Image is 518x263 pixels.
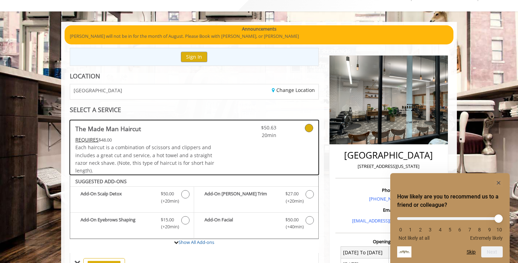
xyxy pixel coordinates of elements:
b: Announcements [242,25,276,33]
div: $48.00 [75,136,215,144]
span: $15.00 [161,216,174,223]
span: $50.00 [285,216,299,223]
span: Not likely at all [399,235,429,241]
button: Skip [467,249,476,255]
h2: [GEOGRAPHIC_DATA] [337,150,440,160]
a: Show All Add-ons [178,239,214,245]
div: How likely are you to recommend us to a friend or colleague? Select an option from 0 to 10, with ... [397,179,503,257]
b: The Made Man Haircut [75,124,141,134]
div: SELECT A SERVICE [70,107,319,113]
b: Add-On Scalp Detox [81,190,154,205]
span: $50.00 [161,190,174,197]
a: Change Location [272,87,315,93]
li: 10 [496,227,503,232]
b: Add-On Eyebrows Shaping [81,216,154,231]
div: How likely are you to recommend us to a friend or colleague? Select an option from 0 to 10, with ... [397,212,503,241]
li: 3 [427,227,434,232]
td: 8 A.M - 8 P.M [388,247,436,258]
h3: Opening Hours [335,239,442,244]
h3: Phone [337,188,440,193]
li: 8 [476,227,483,232]
button: Hide survey [494,179,503,187]
a: [EMAIL_ADDRESS][DOMAIN_NAME] [352,218,425,224]
h2: How likely are you to recommend us to a friend or colleague? Select an option from 0 to 10, with ... [397,193,503,209]
li: 7 [466,227,473,232]
li: 9 [486,227,493,232]
span: Each haircut is a combination of scissors and clippers and includes a great cut and service, a ho... [75,144,214,174]
button: Sign In [181,52,207,62]
span: (+20min ) [157,197,178,205]
b: LOCATION [70,72,100,80]
button: Next question [481,246,503,257]
span: (+20min ) [157,223,178,230]
p: [PERSON_NAME] will not be in for the month of August. Please Book with [PERSON_NAME], or [PERSON_... [70,33,448,40]
span: $27.00 [285,190,299,197]
label: Add-On Facial [198,216,315,232]
span: 20min [235,131,276,139]
div: The Made Man Haircut Add-onS [70,175,319,239]
b: Add-On Facial [204,216,278,231]
label: Add-On Scalp Detox [74,190,190,206]
span: Extremely likely [470,235,503,241]
span: This service needs some Advance to be paid before we block your appointment [75,136,99,143]
li: 2 [417,227,424,232]
span: (+40min ) [282,223,302,230]
b: SUGGESTED ADD-ONS [75,178,127,185]
span: [GEOGRAPHIC_DATA] [74,88,122,93]
span: (+20min ) [282,197,302,205]
li: 0 [397,227,404,232]
span: $50.63 [235,124,276,131]
a: [PHONE_NUMBER] [369,196,408,202]
h3: Email [337,207,440,212]
li: 4 [437,227,444,232]
label: Add-On Beard Trim [198,190,315,206]
b: Add-On [PERSON_NAME] Trim [204,190,278,205]
p: [STREET_ADDRESS][US_STATE] [337,163,440,170]
td: [DATE] To [DATE] [341,247,389,258]
li: 6 [456,227,463,232]
li: 1 [407,227,414,232]
label: Add-On Eyebrows Shaping [74,216,190,232]
li: 5 [446,227,453,232]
